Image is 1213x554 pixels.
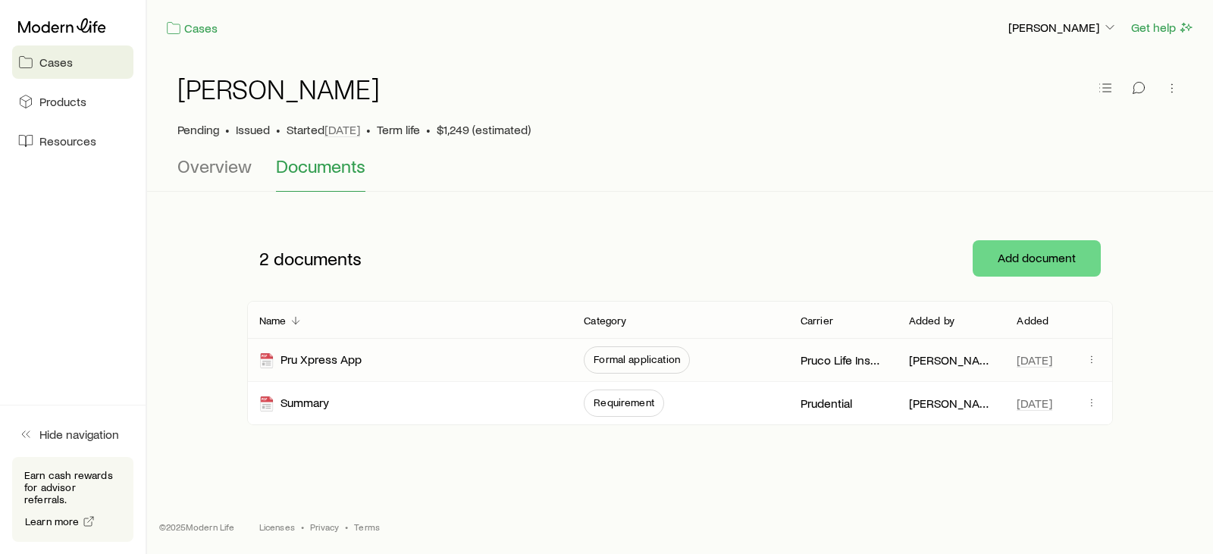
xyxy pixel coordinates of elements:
[276,155,365,177] span: Documents
[1017,315,1048,327] p: Added
[12,124,133,158] a: Resources
[177,122,219,137] p: Pending
[437,122,531,137] span: $1,249 (estimated)
[159,521,235,533] p: © 2025 Modern Life
[12,457,133,542] div: Earn cash rewards for advisor referrals.Learn more
[324,122,360,137] span: [DATE]
[274,248,362,269] span: documents
[39,94,86,109] span: Products
[801,315,833,327] p: Carrier
[801,352,885,368] p: Pruco Life Insurance Company
[259,248,269,269] span: 2
[301,521,304,533] span: •
[12,85,133,118] a: Products
[276,122,281,137] span: •
[12,418,133,451] button: Hide navigation
[25,516,80,527] span: Learn more
[225,122,230,137] span: •
[259,352,362,369] div: Pru Xpress App
[236,122,270,137] span: Issued
[594,353,680,365] span: Formal application
[259,315,287,327] p: Name
[909,315,954,327] p: Added by
[177,155,1183,192] div: Case details tabs
[287,122,360,137] p: Started
[12,45,133,79] a: Cases
[377,122,420,137] span: Term life
[259,395,329,412] div: Summary
[39,55,73,70] span: Cases
[39,133,96,149] span: Resources
[310,521,339,533] a: Privacy
[177,74,380,104] h1: [PERSON_NAME]
[801,396,852,411] p: Prudential
[24,469,121,505] p: Earn cash rewards for advisor referrals.
[594,396,654,408] span: Requirement
[165,20,218,37] a: Cases
[259,521,295,533] a: Licenses
[177,155,252,177] span: Overview
[909,352,993,368] p: [PERSON_NAME]
[426,122,431,137] span: •
[39,427,119,442] span: Hide navigation
[973,240,1101,277] button: Add document
[1008,19,1118,37] button: [PERSON_NAME]
[354,521,380,533] a: Terms
[584,315,626,327] p: Category
[1130,19,1195,36] button: Get help
[909,396,993,411] p: [PERSON_NAME]
[366,122,371,137] span: •
[1017,352,1052,368] span: [DATE]
[1017,396,1052,411] span: [DATE]
[1008,20,1117,35] p: [PERSON_NAME]
[345,521,348,533] span: •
